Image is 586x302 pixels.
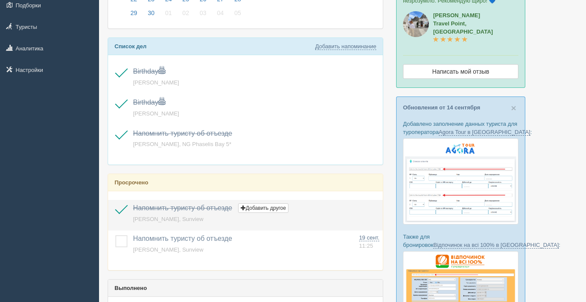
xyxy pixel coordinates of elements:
[126,8,142,22] a: 29
[403,64,518,79] a: Написать мой отзыв
[359,234,379,241] span: 19 сент.
[133,99,165,106] a: Birthday
[195,8,211,22] a: 03
[238,203,288,213] button: Добавить другое
[133,110,179,117] a: [PERSON_NAME]
[359,243,373,249] span: 11:25
[133,79,179,86] a: [PERSON_NAME]
[433,242,558,249] a: Відпочинок на всі 100% в [GEOGRAPHIC_DATA]
[315,43,376,50] a: Добавить напоминание
[212,8,229,22] a: 04
[163,7,174,19] span: 01
[133,235,232,242] a: Напомнить туристу об отъезде
[133,246,203,253] a: [PERSON_NAME], Sunview
[115,179,148,186] b: Просрочено
[143,8,159,22] a: 30
[439,129,530,136] a: Agora Tour в [GEOGRAPHIC_DATA]
[115,43,146,50] b: Список дел
[403,104,480,111] a: Обновления от 14 сентября
[433,12,493,43] a: [PERSON_NAME]Travel Point, [GEOGRAPHIC_DATA]
[359,234,379,250] a: 19 сент. 11:25
[133,141,231,147] a: [PERSON_NAME], NG Phaselis Bay 5*
[178,8,194,22] a: 02
[403,138,518,224] img: agora-tour-%D1%84%D0%BE%D1%80%D0%BC%D0%B0-%D0%B1%D1%80%D0%BE%D0%BD%D1%8E%D0%B2%D0%B0%D0%BD%D0%BD%...
[128,7,140,19] span: 29
[160,8,177,22] a: 01
[511,103,516,113] span: ×
[133,204,232,212] a: Напомнить туристу об отъезде
[232,7,243,19] span: 05
[229,8,244,22] a: 05
[133,216,203,222] a: [PERSON_NAME], Sunview
[115,285,147,291] b: Выполнено
[511,103,516,112] button: Close
[180,7,192,19] span: 02
[198,7,209,19] span: 03
[403,120,518,136] p: Добавлено заполнение данных туриста для туроператора :
[133,130,232,137] a: Напомнить туристу об отъезде
[146,7,157,19] span: 30
[215,7,226,19] span: 04
[133,68,165,75] a: Birthday
[403,233,518,249] p: Также для бронировок :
